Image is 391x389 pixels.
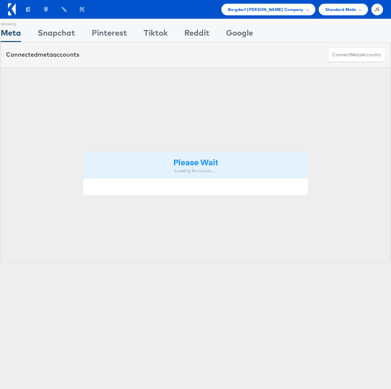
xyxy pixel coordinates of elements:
span: Standard Mode [325,6,356,13]
div: Loading Accounts .... [88,168,303,174]
div: Pinterest [92,27,127,42]
div: Showing [1,19,21,27]
button: ConnectmetaAccounts [328,47,385,62]
div: Reddit [184,27,209,42]
div: Meta [1,27,21,42]
div: Connected accounts [6,50,79,59]
div: Snapchat [38,27,75,42]
div: Tiktok [144,27,168,42]
span: meta [38,51,53,58]
span: Bergdorf [PERSON_NAME] Company [228,6,303,13]
strong: Please Wait [173,156,218,167]
span: JS [374,7,380,12]
div: Google [226,27,253,42]
span: meta [350,52,361,58]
